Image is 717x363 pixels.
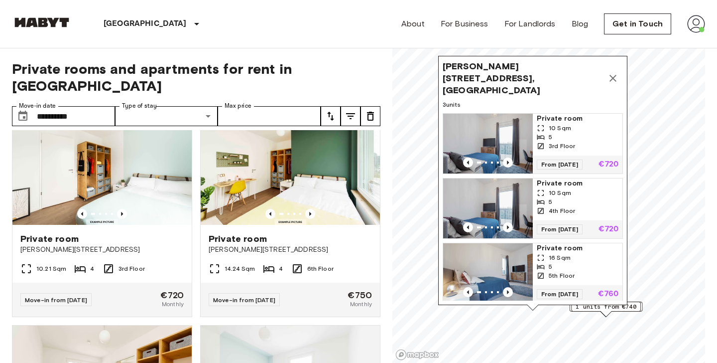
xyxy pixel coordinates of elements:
label: Max price [225,102,251,110]
button: Previous image [463,222,473,232]
span: 4th Floor [549,206,575,215]
button: tune [321,106,341,126]
p: €720 [598,161,618,169]
img: Marketing picture of unit DE-01-008-007-02HF [443,243,533,303]
button: tune [341,106,360,126]
button: Previous image [463,287,473,297]
p: [GEOGRAPHIC_DATA] [104,18,187,30]
a: Marketing picture of unit DE-01-008-007-02HFPrevious imagePrevious imagePrivate room16 Sqm55th Fl... [443,243,623,304]
span: Private room [537,114,618,124]
a: Marketing picture of unit DE-01-008-006-01HFPrevious imagePrevious imagePrivate room10 Sqm54th Fl... [443,178,623,239]
a: Blog [572,18,589,30]
span: 3 units [443,100,623,109]
span: From [DATE] [537,160,583,170]
span: 6th Floor [307,264,334,273]
span: 3rd Floor [549,142,575,151]
p: €720 [598,225,618,233]
img: avatar [687,15,705,33]
img: Habyt [12,17,72,27]
img: Marketing picture of unit DE-01-008-005-01HF [443,114,533,174]
a: About [401,18,425,30]
span: Private room [537,179,618,188]
span: [PERSON_NAME][STREET_ADDRESS], [GEOGRAPHIC_DATA] [443,60,603,96]
button: Previous image [305,209,315,219]
span: 10.21 Sqm [36,264,66,273]
span: From [DATE] [537,224,583,234]
span: 4 [90,264,94,273]
button: Previous image [503,287,513,297]
span: Private room [20,233,79,245]
button: tune [360,106,380,126]
div: Map marker [570,302,643,317]
label: Type of stay [122,102,157,110]
button: Previous image [503,158,513,168]
label: Move-in date [19,102,56,110]
button: Choose date, selected date is 15 Jan 2026 [13,106,33,126]
span: 10 Sqm [549,188,571,197]
button: Previous image [503,222,513,232]
span: €750 [348,291,372,300]
span: Private rooms and apartments for rent in [GEOGRAPHIC_DATA] [12,60,380,94]
span: 14.24 Sqm [225,264,255,273]
a: Get in Touch [604,13,671,34]
span: Monthly [350,300,372,309]
span: 10 Sqm [549,124,571,133]
button: Previous image [117,209,127,219]
button: Previous image [265,209,275,219]
span: 16 Sqm [549,253,571,262]
a: Marketing picture of unit DE-01-09-020-03QPrevious imagePrevious imagePrivate room[PERSON_NAME][S... [200,105,380,317]
a: For Business [441,18,488,30]
span: 5th Floor [549,271,575,280]
span: 4 [279,264,283,273]
div: Map marker [438,56,627,311]
p: €760 [598,290,618,298]
span: Move-in from [DATE] [25,296,87,304]
span: Private room [537,243,618,253]
span: From [DATE] [537,289,583,299]
a: Marketing picture of unit DE-01-09-011-04QPrevious imagePrevious imagePrivate room[PERSON_NAME][S... [12,105,192,317]
span: 5 [549,262,552,271]
span: €720 [160,291,184,300]
span: 1 units from €740 [576,302,636,311]
span: 5 [549,133,552,142]
span: [PERSON_NAME][STREET_ADDRESS] [20,245,184,255]
img: Marketing picture of unit DE-01-09-011-04Q [12,105,192,225]
a: Mapbox logo [395,349,439,361]
span: 3rd Floor [119,264,145,273]
a: Marketing picture of unit DE-01-008-005-01HFPrevious imagePrevious imagePrivate room10 Sqm53rd Fl... [443,113,623,174]
img: Marketing picture of unit DE-01-008-006-01HF [443,179,533,238]
span: 5 [549,197,552,206]
span: [PERSON_NAME][STREET_ADDRESS] [209,245,372,255]
span: Private room [209,233,267,245]
span: Move-in from [DATE] [213,296,275,304]
img: Marketing picture of unit DE-01-09-020-03Q [201,105,380,225]
span: Monthly [162,300,184,309]
button: Previous image [77,209,87,219]
a: For Landlords [504,18,556,30]
button: Previous image [463,158,473,168]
